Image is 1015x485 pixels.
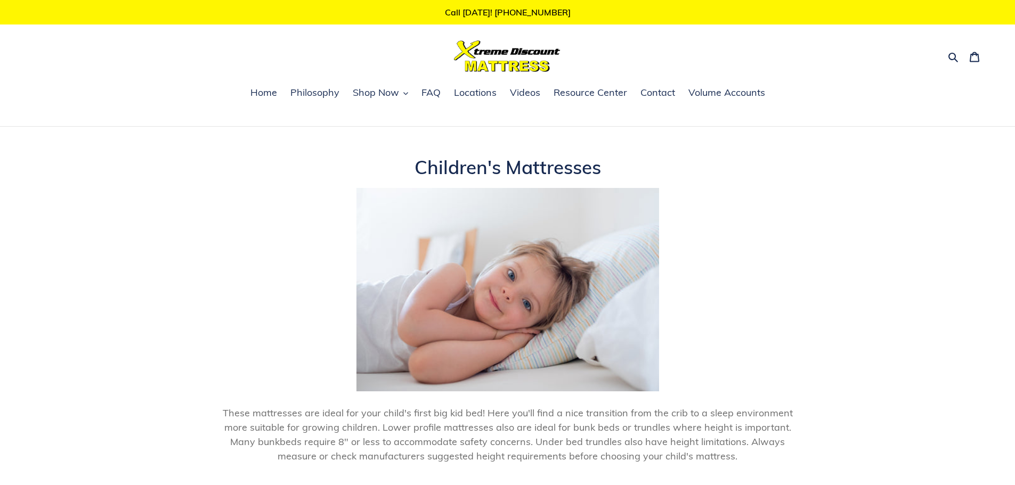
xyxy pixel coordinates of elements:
[285,85,345,101] a: Philosophy
[505,85,546,101] a: Videos
[454,40,561,72] img: Xtreme Discount Mattress
[635,85,680,101] a: Contact
[548,85,632,101] a: Resource Center
[683,85,770,101] a: Volume Accounts
[415,155,601,179] span: Children's Mattresses
[250,86,277,99] span: Home
[290,86,339,99] span: Philosophy
[353,86,399,99] span: Shop Now
[421,86,441,99] span: FAQ
[449,85,502,101] a: Locations
[217,406,798,463] p: These mattresses are ideal for your child's first big kid bed! Here you'll find a nice transition...
[640,86,675,99] span: Contact
[688,86,765,99] span: Volume Accounts
[245,85,282,101] a: Home
[554,86,627,99] span: Resource Center
[347,85,413,101] button: Shop Now
[454,86,497,99] span: Locations
[510,86,540,99] span: Videos
[416,85,446,101] a: FAQ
